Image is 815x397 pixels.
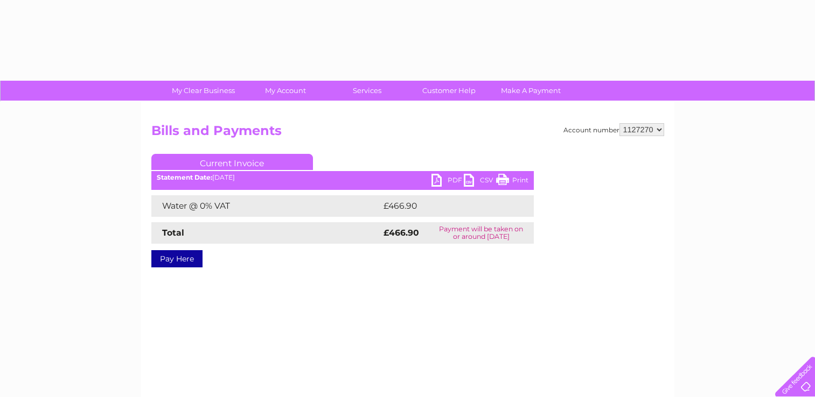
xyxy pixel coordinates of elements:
a: Print [496,174,528,189]
a: My Clear Business [159,81,248,101]
a: PDF [431,174,464,189]
h2: Bills and Payments [151,123,664,144]
a: CSV [464,174,496,189]
b: Statement Date: [157,173,212,181]
td: Water @ 0% VAT [151,195,381,217]
td: £466.90 [381,195,515,217]
div: [DATE] [151,174,534,181]
a: Services [323,81,412,101]
a: Make A Payment [486,81,575,101]
div: Account number [563,123,664,136]
td: Payment will be taken on or around [DATE] [429,222,534,244]
a: Customer Help [405,81,493,101]
strong: £466.90 [384,228,419,238]
a: Pay Here [151,250,203,267]
a: My Account [241,81,330,101]
a: Current Invoice [151,154,313,170]
strong: Total [162,228,184,238]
